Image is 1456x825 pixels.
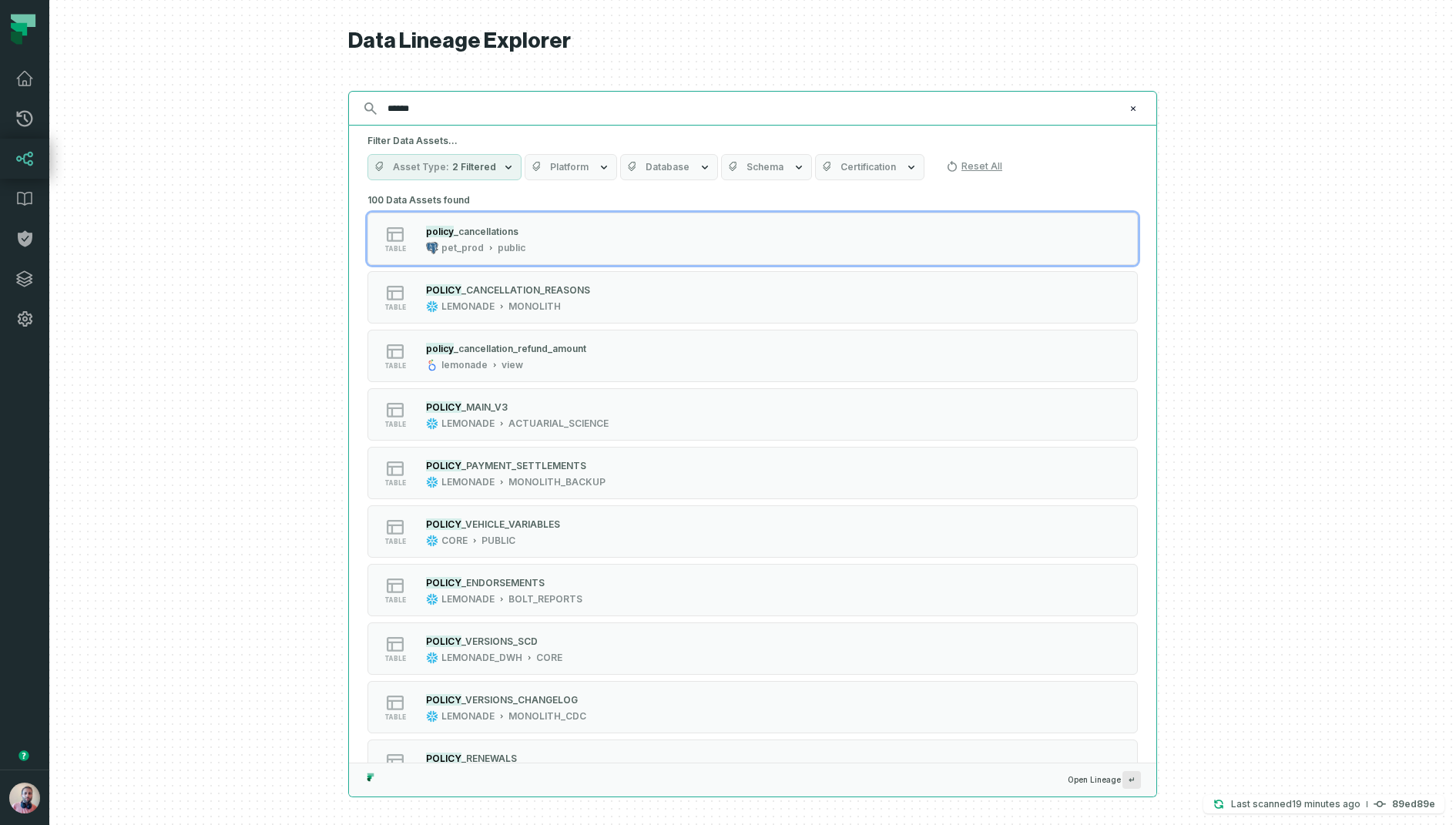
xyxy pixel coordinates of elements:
div: LEMONADE [441,300,495,313]
button: tableLEMONADE_DWHCORE [367,622,1138,675]
span: Certification [840,161,896,173]
span: _VERSIONS_CHANGELOG [461,694,578,706]
span: table [384,538,406,545]
button: tablelemonadeview [367,330,1138,382]
div: MONOLITH_BACKUP [508,476,606,488]
span: Press ↵ to add a new Data Asset to the graph [1122,771,1141,789]
div: lemonade [441,359,488,371]
span: Schema [746,161,783,173]
img: avatar of Idan Shabi [9,783,40,813]
span: _cancellation_refund_amount [454,343,586,354]
span: _CANCELLATION_REASONS [461,284,590,296]
div: public [498,242,525,254]
mark: POLICY [426,401,461,413]
h4: 89ed89e [1392,800,1435,809]
mark: policy [426,343,454,354]
div: LEMONADE_DWH [441,652,522,664]
div: PUBLIC [481,535,515,547]
span: _ENDORSEMENTS [461,577,545,589]
span: table [384,304,406,311]
span: table [384,596,406,604]
mark: POLICY [426,518,461,530]
div: view [502,359,523,371]
span: 2 Filtered [452,161,496,173]
button: tableLEMONADEACTUARIAL_SCIENCE [367,388,1138,441]
mark: POLICY [426,753,461,764]
h1: Data Lineage Explorer [348,28,1157,55]
span: Database [646,161,689,173]
span: Asset Type [393,161,449,173]
button: tableCOREPUBLIC [367,505,1138,558]
div: LEMONADE [441,418,495,430]
span: _VERSIONS_SCD [461,636,538,647]
div: Tooltip anchor [17,749,31,763]
span: Open Lineage [1068,771,1141,789]
mark: POLICY [426,636,461,647]
button: tableLEMONADEMONOLITH [367,271,1138,324]
span: table [384,362,406,370]
mark: POLICY [426,460,461,471]
button: Certification [815,154,924,180]
button: Schema [721,154,812,180]
button: Last scanned[DATE] 10:58:28 AM89ed89e [1203,795,1444,813]
relative-time: Sep 1, 2025, 10:58 AM GMT+3 [1292,798,1360,810]
button: tableLEMONADEPET_BACKUP [367,739,1138,792]
span: Platform [550,161,589,173]
button: tableLEMONADEBOLT_REPORTS [367,564,1138,616]
button: Reset All [940,154,1008,179]
span: table [384,421,406,428]
span: table [384,655,406,662]
div: BOLT_REPORTS [508,593,582,605]
span: _VEHICLE_VARIABLES [461,518,560,530]
mark: policy [426,226,454,237]
mark: POLICY [426,694,461,706]
span: _cancellations [454,226,518,237]
span: table [384,245,406,253]
span: _PAYMENT_SETTLEMENTS [461,460,586,471]
button: Platform [525,154,617,180]
button: tablepet_prodpublic [367,213,1138,265]
div: LEMONADE [441,476,495,488]
button: Database [620,154,718,180]
span: _MAIN_V3 [461,401,508,413]
div: LEMONADE [441,593,495,605]
span: table [384,479,406,487]
mark: POLICY [426,577,461,589]
span: _RENEWALS [461,753,517,764]
p: Last scanned [1231,796,1360,812]
div: CORE [536,652,562,664]
div: Suggestions [349,189,1156,763]
h5: Filter Data Assets... [367,135,1138,147]
div: CORE [441,535,468,547]
div: MONOLITH_CDC [508,710,586,723]
span: table [384,713,406,721]
div: ACTUARIAL_SCIENCE [508,418,609,430]
div: LEMONADE [441,710,495,723]
mark: POLICY [426,284,461,296]
div: MONOLITH [508,300,561,313]
button: tableLEMONADEMONOLITH_CDC [367,681,1138,733]
div: pet_prod [441,242,484,254]
button: Clear search query [1126,101,1141,116]
button: tableLEMONADEMONOLITH_BACKUP [367,447,1138,499]
button: Asset Type2 Filtered [367,154,522,180]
